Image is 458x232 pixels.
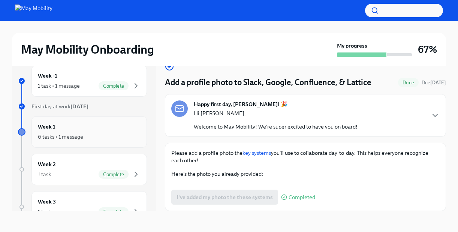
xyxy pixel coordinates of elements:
[398,80,419,85] span: Done
[418,43,437,56] h3: 67%
[38,133,83,141] div: 6 tasks • 1 message
[38,72,57,80] h6: Week -1
[337,42,367,49] strong: My progress
[422,80,446,85] span: Due
[38,160,56,168] h6: Week 2
[289,195,315,200] span: Completed
[70,103,88,110] strong: [DATE]
[38,82,80,90] div: 1 task • 1 message
[194,100,288,108] strong: Happy first day, [PERSON_NAME]! 🎉
[171,170,440,178] p: Here's the photo you already provided:
[38,198,56,206] h6: Week 3
[194,109,358,117] p: Hi [PERSON_NAME],
[38,123,55,131] h6: Week 1
[18,103,147,110] a: First day at work[DATE]
[18,154,147,185] a: Week 21 taskComplete
[194,123,358,130] p: Welcome to May Mobility! We're super excited to have you on board!
[18,191,147,223] a: Week 31 taskComplete
[38,171,51,178] div: 1 task
[422,79,446,86] span: September 12th, 2025 09:00
[171,149,440,164] p: Please add a profile photo the you'll use to collaborate day-to-day. This helps everyone recogniz...
[21,42,154,57] h2: May Mobility Onboarding
[38,208,51,216] div: 1 task
[430,80,446,85] strong: [DATE]
[99,209,129,215] span: Complete
[99,172,129,177] span: Complete
[165,77,371,88] h4: Add a profile photo to Slack, Google, Confluence, & Lattice
[15,4,52,16] img: May Mobility
[242,150,271,156] a: key systems
[99,83,129,89] span: Complete
[31,103,88,110] span: First day at work
[18,65,147,97] a: Week -11 task • 1 messageComplete
[18,116,147,148] a: Week 16 tasks • 1 message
